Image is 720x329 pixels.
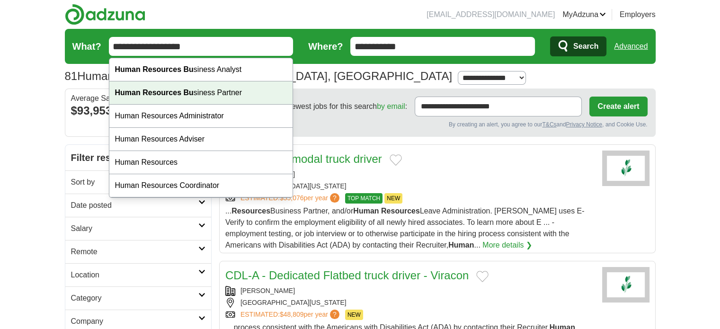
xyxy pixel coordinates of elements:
a: T&Cs [542,121,556,128]
label: Where? [308,39,343,53]
button: Add to favorite jobs [390,154,402,166]
a: MyAdzuna [562,9,606,20]
span: NEW [345,310,363,320]
a: Category [65,286,211,310]
h2: Filter results [65,145,211,170]
a: Employers [620,9,656,20]
div: siness Analyst [109,58,293,81]
a: Privacy Notice [566,121,602,128]
h2: Company [71,316,198,327]
a: ESTIMATED:$48,809per year? [240,310,341,320]
img: Schneider logo [602,267,649,302]
a: [PERSON_NAME] [240,287,295,294]
div: By creating an alert, you agree to our and , and Cookie Use. [226,120,648,129]
a: CDL-A - Dedicated Flatbed truck driver - Viracon [225,269,469,282]
a: by email [377,102,405,110]
h2: Category [71,293,198,304]
a: More details ❯ [482,240,532,251]
span: 81 [65,68,78,85]
strong: Human [353,207,379,215]
div: [GEOGRAPHIC_DATA][US_STATE] [225,298,595,308]
div: $93,953 [71,102,204,119]
div: Human Resources Adviser [109,128,293,151]
a: Salary [65,217,211,240]
strong: Human [448,241,474,249]
a: Sort by [65,170,211,194]
h2: Date posted [71,200,198,211]
button: Search [550,36,606,56]
a: CDL-A - Intermodal truck driver [225,152,382,165]
h2: Sort by [71,177,198,188]
img: Adzuna logo [65,4,145,25]
a: Remote [65,240,211,263]
span: ... Business Partner, and/or Leave Administration. [PERSON_NAME] uses E-Verify to confirm the emp... [225,207,585,249]
div: Human Resources [109,151,293,174]
span: NEW [384,193,402,204]
div: Average Salary [71,95,204,102]
button: Add to favorite jobs [476,271,489,282]
span: $48,809 [280,311,304,318]
h2: Salary [71,223,198,234]
a: Advanced [614,37,648,56]
span: TOP MATCH [345,193,382,204]
label: What? [72,39,101,53]
span: $55,076 [280,194,304,202]
span: Receive the newest jobs for this search : [245,101,407,112]
h2: Remote [71,246,198,258]
button: Create alert [589,97,647,116]
div: siness Partner [109,81,293,105]
span: ? [330,193,339,203]
div: Human Resources Administrator [109,105,293,128]
div: Human Resources Coordinator [109,174,293,197]
div: [GEOGRAPHIC_DATA][US_STATE] [225,181,595,191]
strong: Human Resources Bu [115,65,194,73]
img: Schneider logo [602,151,649,186]
span: ? [330,310,339,319]
a: Date posted [65,194,211,217]
h1: Human resources Jobs in [GEOGRAPHIC_DATA], [GEOGRAPHIC_DATA] [65,70,452,82]
h2: Location [71,269,198,281]
strong: Resources [231,207,270,215]
strong: Resources [381,207,420,215]
strong: Human Resources Bu [115,89,194,97]
a: Location [65,263,211,286]
span: Search [573,37,598,56]
li: [EMAIL_ADDRESS][DOMAIN_NAME] [427,9,555,20]
a: ESTIMATED:$55,076per year? [240,193,341,204]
